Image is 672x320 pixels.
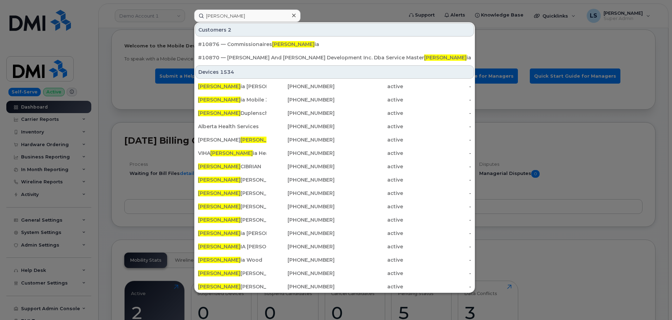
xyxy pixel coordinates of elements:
[198,136,266,143] div: [PERSON_NAME] ELL
[198,83,241,90] span: [PERSON_NAME]
[195,38,474,51] a: #10876 — Commissionaires[PERSON_NAME]ia
[198,283,241,290] span: [PERSON_NAME]
[198,190,266,197] div: [PERSON_NAME]
[198,216,266,223] div: [PERSON_NAME] .
[335,150,403,157] div: active
[195,280,474,293] a: [PERSON_NAME][PERSON_NAME] - AMZN KSBD[PHONE_NUMBER]active-
[198,243,241,250] span: [PERSON_NAME]
[335,136,403,143] div: active
[266,203,335,210] div: [PHONE_NUMBER]
[403,136,472,143] div: -
[266,150,335,157] div: [PHONE_NUMBER]
[266,270,335,277] div: [PHONE_NUMBER]
[198,217,241,223] span: [PERSON_NAME]
[195,23,474,37] div: Customers
[403,123,472,130] div: -
[403,176,472,183] div: -
[266,216,335,223] div: [PHONE_NUMBER]
[195,240,474,253] a: [PERSON_NAME]IA [PERSON_NAME][PHONE_NUMBER]active-
[335,176,403,183] div: active
[198,270,241,276] span: [PERSON_NAME]
[195,267,474,280] a: [PERSON_NAME][PERSON_NAME] - AMZN KSBD[PHONE_NUMBER]active-
[266,190,335,197] div: [PHONE_NUMBER]
[335,83,403,90] div: active
[195,254,474,266] a: [PERSON_NAME]ia Wood[PHONE_NUMBER]active-
[198,203,241,210] span: [PERSON_NAME]
[335,283,403,290] div: active
[241,137,283,143] span: [PERSON_NAME]
[198,96,266,103] div: ia Mobile 3
[403,83,472,90] div: -
[195,214,474,226] a: [PERSON_NAME][PERSON_NAME] .[PHONE_NUMBER]active-
[195,133,474,146] a: [PERSON_NAME][PERSON_NAME]ELL[PHONE_NUMBER]active-
[403,230,472,237] div: -
[195,107,474,119] a: [PERSON_NAME]Duplenschi[PHONE_NUMBER]active-
[335,123,403,130] div: active
[403,110,472,117] div: -
[198,41,471,48] div: #10876 — Commissionaires ia
[266,243,335,250] div: [PHONE_NUMBER]
[198,203,266,210] div: [PERSON_NAME] - AMZN KSBD
[198,110,266,117] div: Duplenschi
[335,203,403,210] div: active
[266,163,335,170] div: [PHONE_NUMBER]
[266,96,335,103] div: [PHONE_NUMBER]
[335,230,403,237] div: active
[198,163,241,170] span: [PERSON_NAME]
[195,65,474,79] div: Devices
[403,256,472,263] div: -
[403,150,472,157] div: -
[195,120,474,133] a: Alberta Health Services[PHONE_NUMBER]active-
[195,93,474,106] a: [PERSON_NAME]ia Mobile 3[PHONE_NUMBER]active-
[198,123,266,130] div: Alberta Health Services
[198,257,241,263] span: [PERSON_NAME]
[335,163,403,170] div: active
[198,97,241,103] span: [PERSON_NAME]
[198,270,266,277] div: [PERSON_NAME] - AMZN KSBD
[266,136,335,143] div: [PHONE_NUMBER]
[195,174,474,186] a: [PERSON_NAME][PERSON_NAME][PHONE_NUMBER]active-
[194,9,301,22] input: Find something...
[198,163,266,170] div: CIBRIAN
[198,190,241,196] span: [PERSON_NAME]
[335,110,403,117] div: active
[228,26,231,33] span: 2
[198,243,266,250] div: IA [PERSON_NAME]
[198,176,266,183] div: [PERSON_NAME]
[198,177,241,183] span: [PERSON_NAME]
[403,283,472,290] div: -
[403,203,472,210] div: -
[266,176,335,183] div: [PHONE_NUMBER]
[220,68,234,76] span: 1534
[266,110,335,117] div: [PHONE_NUMBER]
[198,230,241,236] span: [PERSON_NAME]
[195,187,474,200] a: [PERSON_NAME][PERSON_NAME][PHONE_NUMBER]active-
[195,200,474,213] a: [PERSON_NAME][PERSON_NAME] - AMZN KSBD[PHONE_NUMBER]active-
[195,160,474,173] a: [PERSON_NAME]CIBRIAN[PHONE_NUMBER]active-
[403,243,472,250] div: -
[195,51,474,64] a: #10870 — [PERSON_NAME] And [PERSON_NAME] Development Inc. Dba Service Master[PERSON_NAME]ia
[335,270,403,277] div: active
[195,227,474,240] a: [PERSON_NAME]ia [PERSON_NAME][PHONE_NUMBER]active-
[266,256,335,263] div: [PHONE_NUMBER]
[266,123,335,130] div: [PHONE_NUMBER]
[266,83,335,90] div: [PHONE_NUMBER]
[272,41,315,47] span: [PERSON_NAME]
[335,243,403,250] div: active
[210,150,253,156] span: [PERSON_NAME]
[198,256,266,263] div: ia Wood
[198,54,471,61] div: #10870 — [PERSON_NAME] And [PERSON_NAME] Development Inc. Dba Service Master ia
[195,147,474,159] a: VIHA[PERSON_NAME]ia Health Unit[PHONE_NUMBER]active-
[335,256,403,263] div: active
[403,270,472,277] div: -
[198,150,266,157] div: VIHA ia Health Unit
[198,83,266,90] div: ia [PERSON_NAME]
[403,163,472,170] div: -
[403,190,472,197] div: -
[335,216,403,223] div: active
[198,110,241,116] span: [PERSON_NAME]
[335,96,403,103] div: active
[403,96,472,103] div: -
[198,230,266,237] div: ia [PERSON_NAME]
[424,54,467,61] span: [PERSON_NAME]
